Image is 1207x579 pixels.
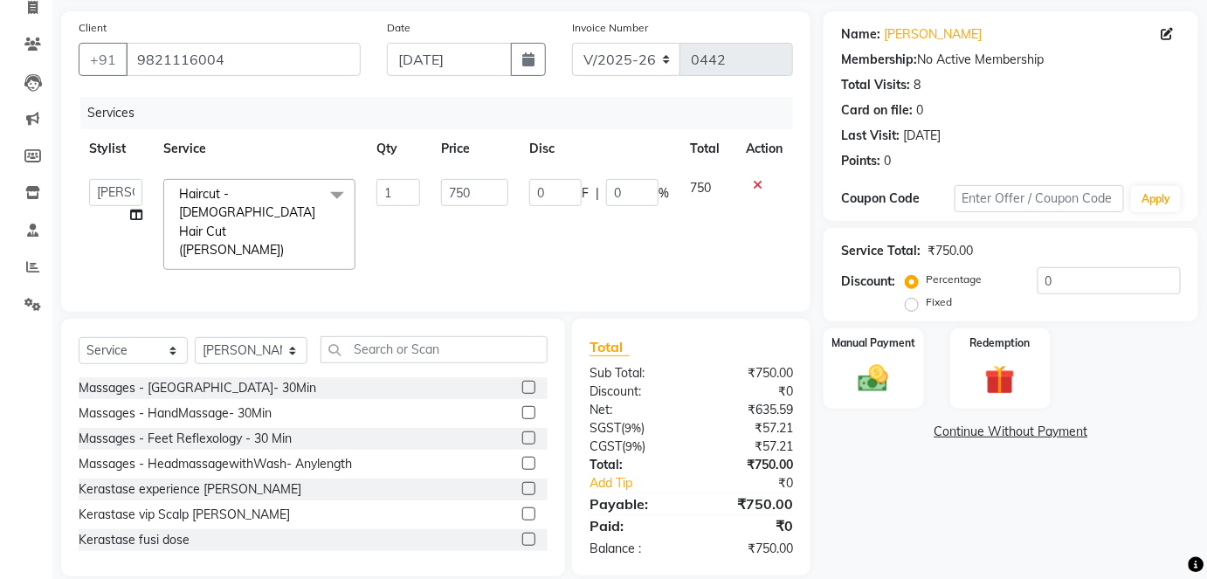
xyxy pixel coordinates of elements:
div: ₹750.00 [691,364,806,383]
div: [DATE] [903,127,941,145]
div: Membership: [841,51,917,69]
label: Client [79,20,107,36]
span: F [582,184,589,203]
div: Net: [576,401,692,419]
button: Apply [1131,186,1181,212]
a: x [284,242,292,258]
span: Haircut - [DEMOGRAPHIC_DATA] Hair Cut ([PERSON_NAME]) [179,186,315,258]
div: Kerastase vip Scalp [PERSON_NAME] [79,506,290,524]
div: ₹750.00 [691,493,806,514]
div: Paid: [576,515,692,536]
th: Price [431,129,519,169]
div: Total Visits: [841,76,910,94]
span: CGST [590,438,622,454]
div: Sub Total: [576,364,692,383]
a: Continue Without Payment [827,423,1195,441]
div: Coupon Code [841,190,955,208]
button: +91 [79,43,128,76]
span: 750 [690,180,711,196]
div: ₹750.00 [928,242,973,260]
div: Discount: [576,383,692,401]
label: Fixed [926,294,952,310]
label: Date [387,20,410,36]
div: Total: [576,456,692,474]
div: ( ) [576,419,692,438]
div: 0 [916,101,923,120]
span: % [659,184,669,203]
div: Discount: [841,272,895,291]
div: Massages - HeadmassagewithWash- Anylength [79,455,352,473]
div: Massages - HandMassage- 30Min [79,404,272,423]
th: Qty [366,129,431,169]
div: Services [80,97,806,129]
span: 9% [624,421,641,435]
div: Payable: [576,493,692,514]
label: Invoice Number [572,20,648,36]
th: Service [153,129,366,169]
a: [PERSON_NAME] [884,25,982,44]
div: Points: [841,152,880,170]
div: Massages - [GEOGRAPHIC_DATA]- 30Min [79,379,316,397]
div: ₹0 [691,383,806,401]
th: Disc [519,129,679,169]
div: ₹750.00 [691,456,806,474]
div: ₹750.00 [691,540,806,558]
div: Balance : [576,540,692,558]
span: SGST [590,420,621,436]
th: Action [735,129,793,169]
th: Stylist [79,129,153,169]
div: 8 [914,76,921,94]
label: Redemption [970,335,1031,351]
div: No Active Membership [841,51,1181,69]
div: Massages - Feet Reflexology - 30 Min [79,430,292,448]
input: Search by Name/Mobile/Email/Code [126,43,361,76]
div: ₹57.21 [691,438,806,456]
span: 9% [625,439,642,453]
div: Kerastase fusi dose [79,531,190,549]
span: Total [590,338,630,356]
div: Kerastase experience [PERSON_NAME] [79,480,301,499]
input: Search or Scan [321,336,548,363]
a: Add Tip [576,474,710,493]
div: ₹0 [691,515,806,536]
div: ( ) [576,438,692,456]
div: Card on file: [841,101,913,120]
div: ₹635.59 [691,401,806,419]
span: | [596,184,599,203]
div: ₹0 [710,474,806,493]
img: _gift.svg [976,362,1024,399]
th: Total [679,129,735,169]
div: 0 [884,152,891,170]
div: Service Total: [841,242,921,260]
div: Name: [841,25,880,44]
label: Percentage [926,272,982,287]
img: _cash.svg [849,362,898,396]
label: Manual Payment [831,335,915,351]
div: ₹57.21 [691,419,806,438]
div: Last Visit: [841,127,900,145]
input: Enter Offer / Coupon Code [955,185,1125,212]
